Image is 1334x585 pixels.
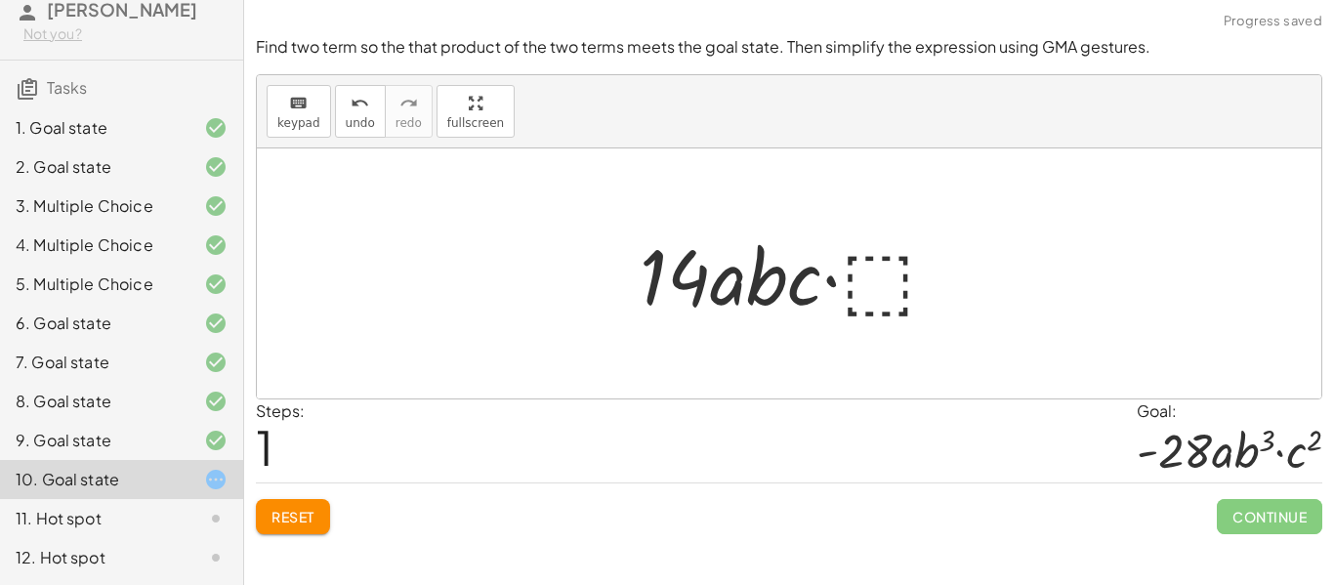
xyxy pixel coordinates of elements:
span: Reset [271,508,314,525]
span: Progress saved [1224,12,1322,31]
div: Not you? [23,24,228,44]
span: fullscreen [447,116,504,130]
div: 10. Goal state [16,468,173,491]
i: Task finished and correct. [204,116,228,140]
div: Goal: [1137,399,1322,423]
div: 2. Goal state [16,155,173,179]
div: 8. Goal state [16,390,173,413]
div: 3. Multiple Choice [16,194,173,218]
i: Task finished and correct. [204,272,228,296]
div: 12. Hot spot [16,546,173,569]
span: 1 [256,417,273,477]
i: undo [351,92,369,115]
div: 11. Hot spot [16,507,173,530]
i: Task started. [204,468,228,491]
span: undo [346,116,375,130]
button: fullscreen [437,85,515,138]
button: Reset [256,499,330,534]
i: Task finished and correct. [204,194,228,218]
div: 9. Goal state [16,429,173,452]
div: 6. Goal state [16,312,173,335]
i: Task not started. [204,507,228,530]
i: Task finished and correct. [204,233,228,257]
button: keyboardkeypad [267,85,331,138]
i: Task not started. [204,546,228,569]
button: undoundo [335,85,386,138]
i: Task finished and correct. [204,390,228,413]
label: Steps: [256,400,305,421]
i: redo [399,92,418,115]
div: 7. Goal state [16,351,173,374]
i: Task finished and correct. [204,155,228,179]
div: 5. Multiple Choice [16,272,173,296]
i: Task finished and correct. [204,351,228,374]
span: keypad [277,116,320,130]
i: Task finished and correct. [204,429,228,452]
span: Tasks [47,77,87,98]
div: 4. Multiple Choice [16,233,173,257]
button: redoredo [385,85,433,138]
p: Find two term so the that product of the two terms meets the goal state. Then simplify the expres... [256,36,1322,59]
span: redo [396,116,422,130]
i: Task finished and correct. [204,312,228,335]
i: keyboard [289,92,308,115]
div: 1. Goal state [16,116,173,140]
